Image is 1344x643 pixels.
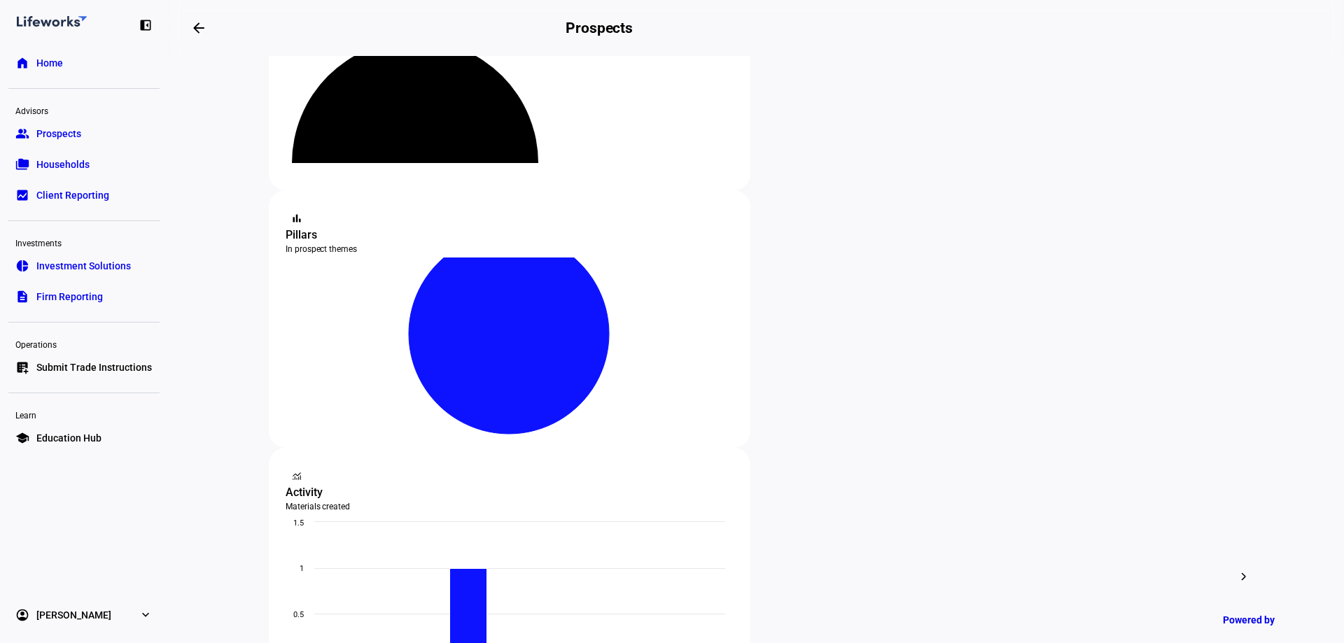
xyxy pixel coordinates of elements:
span: Prospects [36,127,81,141]
eth-mat-symbol: expand_more [139,608,153,622]
div: Operations [8,334,160,353]
span: Investment Solutions [36,259,131,273]
span: Home [36,56,63,70]
a: folder_copyHouseholds [8,150,160,178]
a: homeHome [8,49,160,77]
div: Advisors [8,100,160,120]
mat-icon: arrow_backwards [190,20,207,36]
eth-mat-symbol: school [15,431,29,445]
div: Learn [8,404,160,424]
eth-mat-symbol: group [15,127,29,141]
eth-mat-symbol: left_panel_close [139,18,153,32]
text: 1 [300,564,304,573]
div: In prospect themes [286,243,734,255]
div: Investments [8,232,160,252]
mat-icon: bar_chart [290,211,304,225]
a: Powered by [1216,607,1323,633]
a: groupProspects [8,120,160,148]
eth-mat-symbol: pie_chart [15,259,29,273]
span: Firm Reporting [36,290,103,304]
eth-mat-symbol: folder_copy [15,157,29,171]
span: Client Reporting [36,188,109,202]
div: Pillars [286,227,734,243]
a: bid_landscapeClient Reporting [8,181,160,209]
span: [PERSON_NAME] [36,608,111,622]
div: Activity [286,484,734,501]
span: Submit Trade Instructions [36,360,152,374]
a: descriptionFirm Reporting [8,283,160,311]
eth-mat-symbol: account_circle [15,608,29,622]
div: Materials created [286,501,734,512]
eth-mat-symbol: home [15,56,29,70]
mat-icon: monitoring [290,469,304,483]
span: Education Hub [36,431,101,445]
mat-icon: chevron_right [1235,568,1252,585]
text: 0.5 [293,610,304,619]
eth-mat-symbol: list_alt_add [15,360,29,374]
h2: Prospects [566,20,633,36]
text: 1.5 [293,518,304,528]
eth-mat-symbol: bid_landscape [15,188,29,202]
eth-mat-symbol: description [15,290,29,304]
a: pie_chartInvestment Solutions [8,252,160,280]
span: Households [36,157,90,171]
